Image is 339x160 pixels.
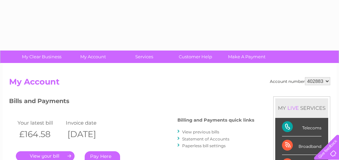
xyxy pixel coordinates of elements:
td: Invoice date [64,118,113,127]
a: Statement of Accounts [182,136,229,141]
a: My Clear Business [14,51,69,63]
div: Telecoms [282,118,321,136]
a: My Account [65,51,121,63]
a: Paperless bill settings [182,143,226,148]
div: MY SERVICES [275,98,328,118]
a: View previous bills [182,129,219,134]
h2: My Account [9,77,330,90]
a: Customer Help [168,51,223,63]
th: £164.58 [16,127,64,141]
div: Account number [270,77,330,85]
th: [DATE] [64,127,113,141]
a: Make A Payment [219,51,275,63]
td: Your latest bill [16,118,64,127]
h3: Bills and Payments [9,96,254,108]
h4: Billing and Payments quick links [177,118,254,123]
div: LIVE [286,105,300,111]
a: Services [116,51,172,63]
div: Broadband [282,136,321,155]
